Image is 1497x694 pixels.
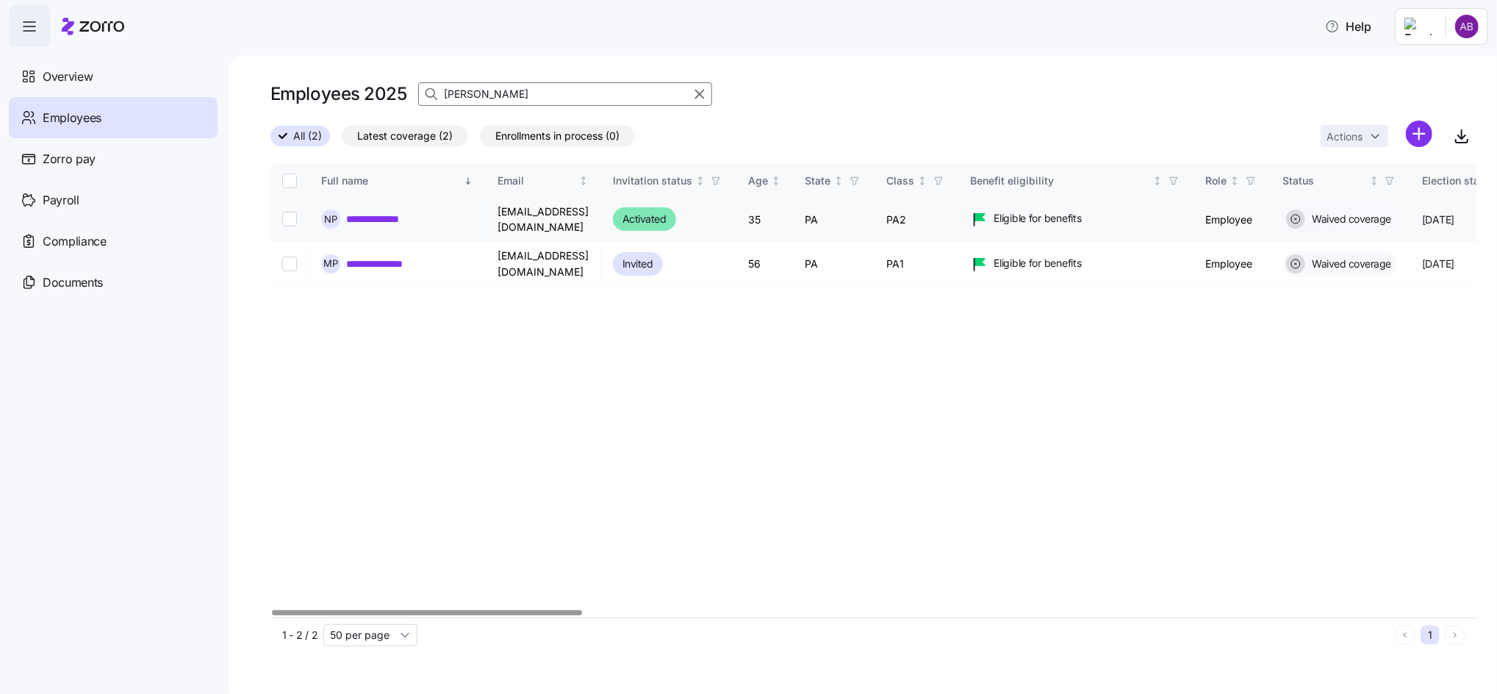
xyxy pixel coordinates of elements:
[994,211,1082,226] span: Eligible for benefits
[622,210,667,228] span: Activated
[495,126,620,146] span: Enrollments in process (0)
[833,176,844,186] div: Not sorted
[9,262,218,303] a: Documents
[43,273,103,292] span: Documents
[736,198,794,242] td: 35
[1327,132,1363,142] span: Actions
[1396,626,1415,645] button: Previous page
[994,256,1082,271] span: Eligible for benefits
[486,198,601,242] td: [EMAIL_ADDRESS][DOMAIN_NAME]
[1321,125,1388,147] button: Actions
[1325,18,1371,35] span: Help
[1446,626,1465,645] button: Next page
[1369,176,1379,186] div: Not sorted
[357,126,453,146] span: Latest coverage (2)
[875,164,959,198] th: ClassNot sorted
[1455,15,1479,38] img: c6b7e62a50e9d1badab68c8c9b51d0dd
[1271,164,1411,198] th: StatusNot sorted
[43,109,101,127] span: Employees
[418,82,712,106] input: Search Employees
[1404,18,1434,35] img: Employer logo
[805,173,831,189] div: State
[1406,121,1432,147] svg: add icon
[794,164,875,198] th: StateNot sorted
[736,164,794,198] th: AgeNot sorted
[875,242,959,286] td: PA1
[875,198,959,242] td: PA2
[1229,176,1240,186] div: Not sorted
[282,257,297,271] input: Select record 2
[736,242,794,286] td: 56
[9,138,218,179] a: Zorro pay
[1283,173,1367,189] div: Status
[282,212,297,226] input: Select record 1
[578,176,589,186] div: Not sorted
[601,164,736,198] th: Invitation statusNot sorted
[622,255,653,273] span: Invited
[1308,212,1392,226] span: Waived coverage
[323,259,338,268] span: M P
[43,150,96,168] span: Zorro pay
[486,164,601,198] th: EmailNot sorted
[43,232,107,251] span: Compliance
[613,173,692,189] div: Invitation status
[324,215,337,224] span: N P
[9,97,218,138] a: Employees
[1422,173,1487,189] div: Election start
[463,176,473,186] div: Sorted descending
[1421,626,1440,645] button: 1
[1194,242,1271,286] td: Employee
[794,198,875,242] td: PA
[321,173,461,189] div: Full name
[309,164,486,198] th: Full nameSorted descending
[794,242,875,286] td: PA
[1313,12,1383,41] button: Help
[971,173,1150,189] div: Benefit eligibility
[748,173,768,189] div: Age
[1422,212,1454,227] span: [DATE]
[9,221,218,262] a: Compliance
[1422,257,1454,271] span: [DATE]
[1206,173,1227,189] div: Role
[771,176,781,186] div: Not sorted
[1308,257,1392,271] span: Waived coverage
[917,176,927,186] div: Not sorted
[43,191,79,210] span: Payroll
[282,628,317,643] span: 1 - 2 / 2
[9,179,218,221] a: Payroll
[1194,198,1271,242] td: Employee
[282,173,297,188] input: Select all records
[1152,176,1163,186] div: Not sorted
[486,242,601,286] td: [EMAIL_ADDRESS][DOMAIN_NAME]
[498,173,576,189] div: Email
[270,82,406,105] h1: Employees 2025
[1194,164,1271,198] th: RoleNot sorted
[959,164,1194,198] th: Benefit eligibilityNot sorted
[695,176,706,186] div: Not sorted
[887,173,915,189] div: Class
[43,68,93,86] span: Overview
[293,126,322,146] span: All (2)
[9,56,218,97] a: Overview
